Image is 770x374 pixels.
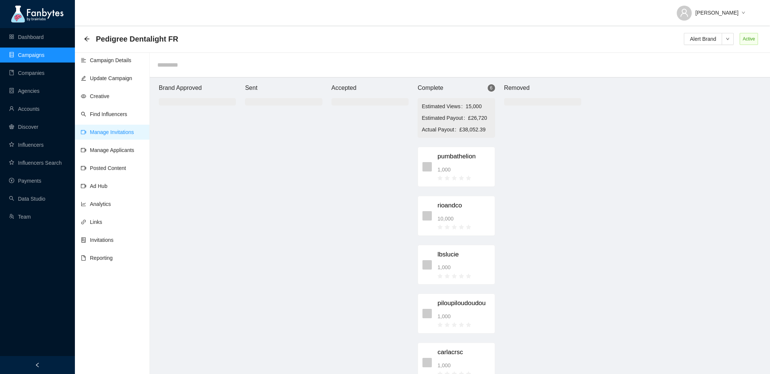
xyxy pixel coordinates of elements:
[740,33,758,45] span: Active
[742,11,745,15] span: down
[437,225,443,230] span: star
[81,57,131,63] a: align-leftCampaign Details
[459,176,464,181] span: star
[459,322,464,328] span: star
[437,322,443,328] span: star
[722,37,733,41] span: down
[466,225,471,230] span: star
[445,225,450,230] span: star
[418,294,495,334] div: piloupiloudoudou1,000
[695,9,739,17] span: [PERSON_NAME]
[437,263,451,271] span: 1,000
[159,83,202,92] article: Brand Approved
[452,176,457,181] span: star
[437,201,490,211] span: rioandco
[81,147,134,153] a: video-cameraManage Applicants
[437,298,490,308] span: piloupiloudoudou
[81,201,111,207] a: line-chartAnalytics
[452,274,457,279] span: star
[81,183,107,189] a: video-cameraAd Hub
[81,111,127,117] a: searchFind Influencers
[460,125,491,134] span: £38,052.39
[9,196,45,202] a: searchData Studio
[81,237,113,243] a: hddInvitations
[452,225,457,230] span: star
[722,33,734,45] button: down
[418,245,495,285] div: lbslucie1,000
[437,176,443,181] span: star
[445,274,450,279] span: star
[452,322,457,328] span: star
[437,250,490,260] span: lbslucie
[418,147,495,187] div: pumbathelion1,000
[9,106,40,112] a: userAccounts
[466,102,491,110] span: 15,000
[422,102,466,110] span: Estimated Views
[9,160,62,166] a: starInfluencers Search
[81,129,134,135] a: video-cameraManage Invitations
[9,178,41,184] a: pay-circlePayments
[466,322,471,328] span: star
[445,176,450,181] span: star
[437,152,490,162] span: pumbathelion
[84,36,90,42] span: arrow-left
[468,114,491,122] span: £26,720
[504,83,530,92] article: Removed
[466,176,471,181] span: star
[437,274,443,279] span: star
[684,33,722,45] button: Alert Brand
[35,362,40,368] span: left
[466,274,471,279] span: star
[437,347,490,358] span: carlacrsc
[81,255,113,261] a: fileReporting
[459,225,464,230] span: star
[437,312,451,320] span: 1,000
[96,33,178,45] span: Pedigree Dentalight FR
[437,215,454,223] span: 10,000
[81,165,126,171] a: video-cameraPosted Content
[490,85,492,91] span: 6
[9,88,40,94] a: containerAgencies
[9,214,31,220] a: usergroup-addTeam
[437,165,451,174] span: 1,000
[84,36,90,42] div: Back
[418,83,443,92] article: Complete
[9,34,44,40] a: appstoreDashboard
[690,35,716,43] span: Alert Brand
[331,83,357,92] article: Accepted
[9,70,45,76] a: bookCompanies
[459,274,464,279] span: star
[81,219,102,225] a: linkLinks
[445,322,450,328] span: star
[9,52,45,58] a: databaseCampaigns
[245,83,257,92] article: Sent
[422,125,459,134] span: Actual Payout
[488,84,495,92] sup: 6
[680,8,689,17] span: user
[81,93,109,99] a: eyeCreative
[671,4,751,16] button: [PERSON_NAME]down
[422,114,468,122] span: Estimated Payout
[81,75,132,81] a: editUpdate Campaign
[437,361,451,370] span: 1,000
[418,196,495,236] div: rioandco10,000
[9,124,38,130] a: radar-chartDiscover
[9,142,43,148] a: starInfluencers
